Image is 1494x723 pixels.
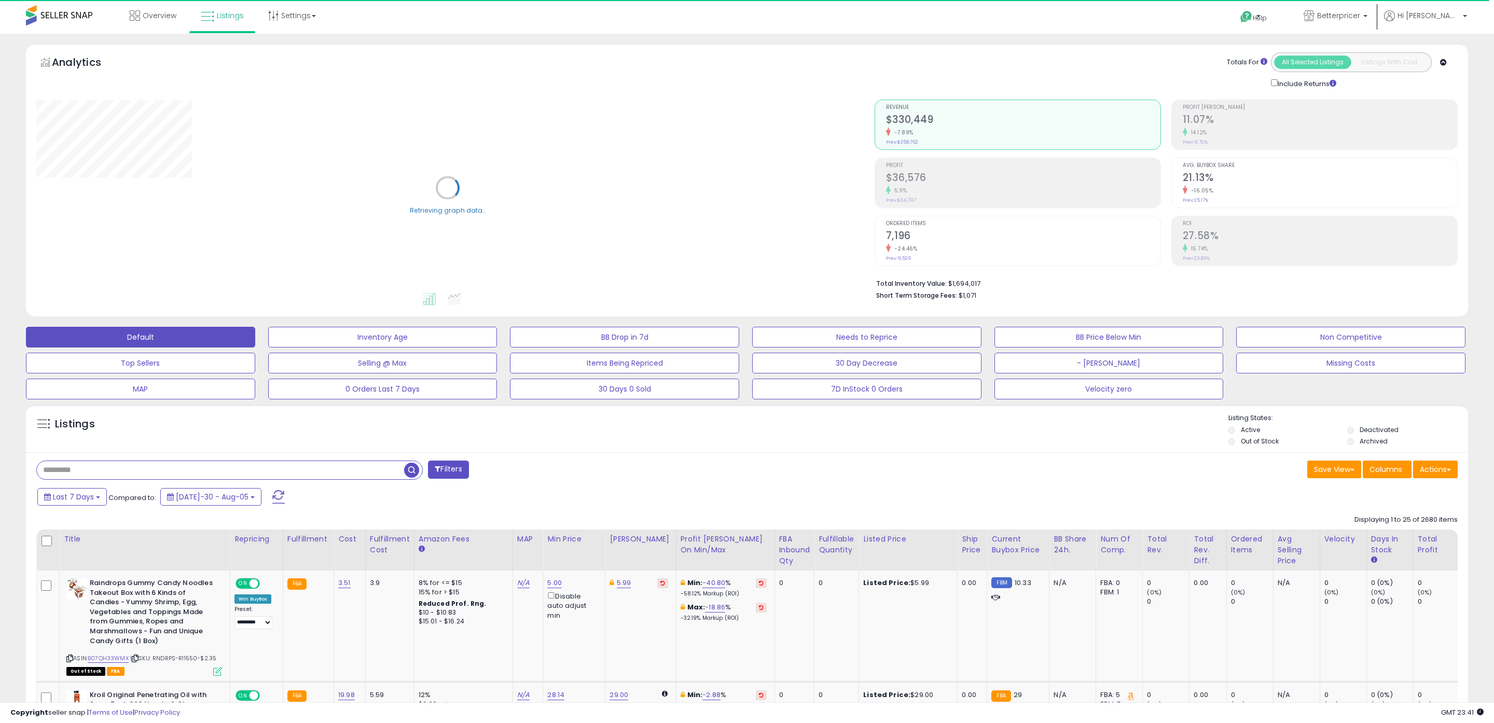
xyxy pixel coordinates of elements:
div: Include Returns [1263,77,1349,89]
a: 29.00 [610,690,628,700]
label: Out of Stock [1241,437,1279,446]
div: Disable auto adjust min [547,590,597,620]
button: MAP [26,379,255,399]
a: N/A [517,690,530,700]
button: Columns [1363,461,1412,478]
small: -16.05% [1187,187,1213,194]
div: $15.01 - $16.24 [419,617,505,626]
div: 0 [1324,690,1366,700]
div: Cost [338,534,361,545]
button: Items Being Repriced [510,353,739,373]
span: [DATE]-30 - Aug-05 [176,492,248,502]
b: Reduced Prof. Rng. [419,599,487,608]
small: (0%) [1231,588,1246,596]
div: BB Share 24h. [1054,534,1091,555]
small: FBM [991,577,1012,588]
div: 0 [779,690,807,700]
small: Days In Stock. [1371,555,1377,565]
div: Displaying 1 to 25 of 2680 items [1354,515,1458,525]
span: Help [1253,13,1267,22]
div: 5.59 [370,690,406,700]
button: Actions [1413,461,1458,478]
div: 0 (0%) [1371,690,1413,700]
small: (0%) [1147,700,1161,708]
div: Preset: [234,606,275,629]
small: Prev: 23.83% [1183,255,1210,261]
div: 0.00 [1194,690,1218,700]
button: Top Sellers [26,353,255,373]
div: 15% for > $15 [419,588,505,597]
span: All listings that are currently out of stock and unavailable for purchase on Amazon [66,667,105,676]
b: Listed Price: [863,690,910,700]
div: Retrieving graph data.. [410,205,486,215]
button: 0 Orders Last 7 Days [268,379,497,399]
div: Title [64,534,226,545]
div: N/A [1278,578,1312,588]
button: Listings With Cost [1351,55,1428,69]
h5: Analytics [52,55,121,72]
div: 0.00 [1194,578,1218,588]
b: Min: [687,690,703,700]
a: Terms of Use [89,707,133,717]
span: Avg. Buybox Share [1183,163,1457,169]
div: N/A [1278,690,1312,700]
span: 2025-08-13 23:41 GMT [1441,707,1484,717]
small: Prev: $34,797 [886,197,916,203]
span: Ordered Items [886,221,1160,227]
a: Privacy Policy [134,707,180,717]
button: Missing Costs [1236,353,1465,373]
div: 3.9 [370,578,406,588]
div: % [681,690,767,710]
div: Days In Stock [1371,534,1409,555]
a: 19.98 [338,690,355,700]
div: 0 (0%) [1371,597,1413,606]
div: seller snap | | [10,708,180,718]
div: Ship Price [962,534,983,555]
small: Prev: 9,526 [886,255,911,261]
div: Total Profit [1418,534,1456,555]
button: 30 Days 0 Sold [510,379,739,399]
b: Raindrops Gummy Candy Noodles Takeout Box with 6 Kinds of Candies - Yummy Shrimp, Egg, Vegetables... [90,578,216,648]
span: 29 [1014,690,1022,700]
small: FBA [287,690,307,702]
a: 28.14 [547,690,564,700]
span: ON [237,579,250,588]
div: 0 (0%) [1371,578,1413,588]
button: Filters [428,461,468,479]
small: (0%) [1371,700,1386,708]
div: FBA inbound Qty [779,534,810,566]
h2: 11.07% [1183,114,1457,128]
small: FBA [991,690,1011,702]
div: Avg Selling Price [1278,534,1316,566]
span: Last 7 Days [53,492,94,502]
div: 0 [1231,690,1273,700]
p: -58.12% Markup (ROI) [681,590,767,597]
div: FBM: 1 [1100,588,1135,597]
a: 5.00 [547,578,562,588]
div: ASIN: [66,578,222,675]
div: Min Price [547,534,601,545]
div: Num of Comp. [1100,534,1138,555]
div: FBM: 5 [1100,700,1135,709]
div: 0 [1418,597,1460,606]
a: 5.99 [617,578,631,588]
p: -32.19% Markup (ROI) [681,615,767,622]
div: 0 [1147,578,1189,588]
span: | SKU: RNDRPS-R11550-$2.35 [130,654,216,662]
button: 7D InStock 0 Orders [752,379,981,399]
h2: 21.13% [1183,172,1457,186]
div: MAP [517,534,539,545]
div: Listed Price [863,534,953,545]
div: N/A [1054,690,1088,700]
button: 30 Day Decrease [752,353,981,373]
span: OFF [258,579,275,588]
strong: Copyright [10,707,48,717]
th: The percentage added to the cost of goods (COGS) that forms the calculator for Min & Max prices. [676,530,774,571]
div: Fulfillment [287,534,329,545]
button: Inventory Age [268,327,497,347]
div: Total Rev. Diff. [1194,534,1222,566]
button: Save View [1307,461,1361,478]
small: 5.11% [891,187,907,194]
span: ROI [1183,221,1457,227]
span: OFF [258,691,275,700]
